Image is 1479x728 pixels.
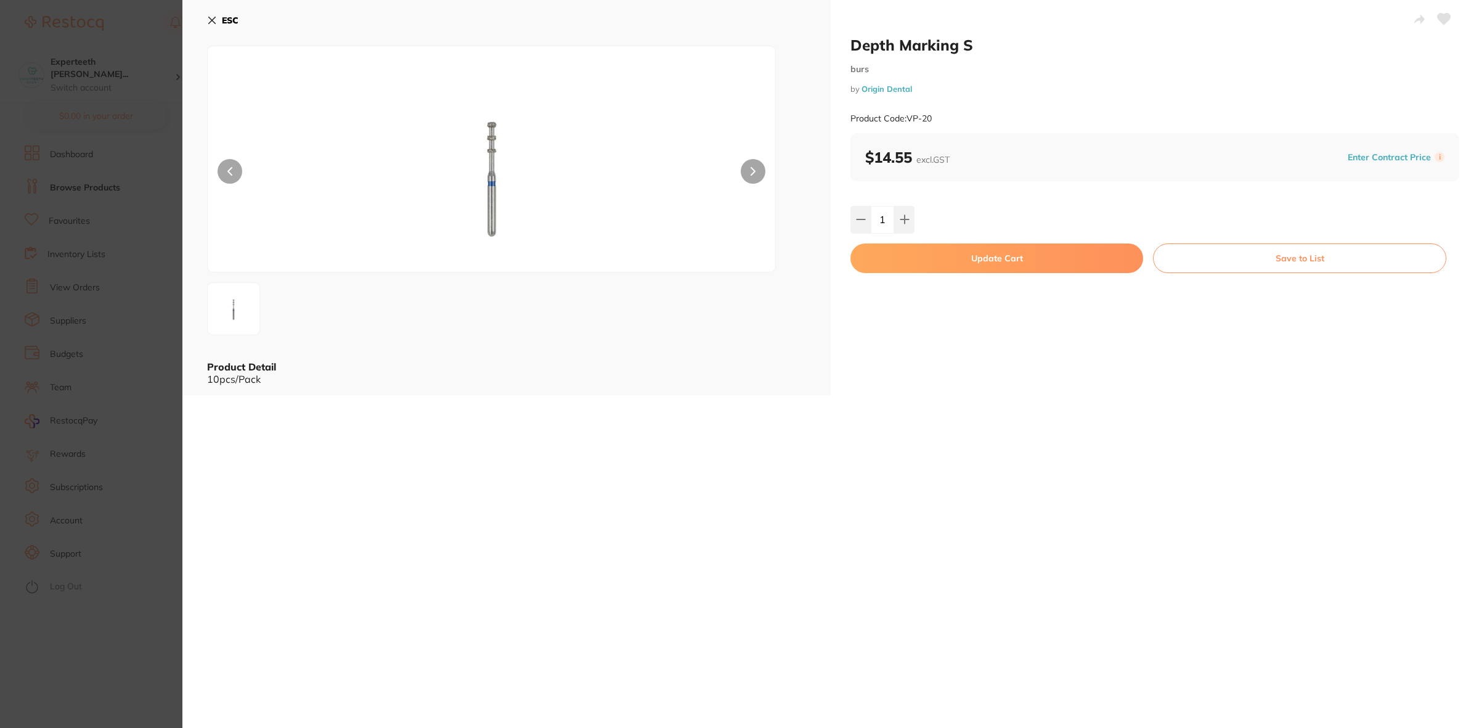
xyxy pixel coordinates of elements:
[850,36,1459,54] h2: Depth Marking S
[207,10,238,31] button: ESC
[862,84,912,94] a: Origin Dental
[1344,152,1435,163] button: Enter Contract Price
[850,243,1143,273] button: Update Cart
[850,84,1459,94] small: by
[211,287,256,331] img: dnAtMjAtanBn
[1153,243,1446,273] button: Save to List
[850,113,932,124] small: Product Code: VP-20
[850,64,1459,75] small: burs
[207,374,806,385] div: 10pcs/Pack
[1435,152,1444,162] label: i
[916,154,950,165] span: excl. GST
[207,361,276,373] b: Product Detail
[222,15,238,26] b: ESC
[865,148,950,166] b: $14.55
[321,77,662,272] img: dnAtMjAtanBn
